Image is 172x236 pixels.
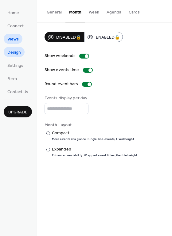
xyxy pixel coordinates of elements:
[7,63,23,69] span: Settings
[8,109,27,116] span: Upgrade
[52,130,134,136] div: Compact
[7,76,17,82] span: Form
[7,23,24,29] span: Connect
[52,137,135,141] div: More events at a glance. Single-line events, fixed height.
[45,122,163,128] div: Month Layout
[45,53,76,59] div: Show weekends
[4,21,27,31] a: Connect
[52,146,137,153] div: Expanded
[4,106,32,117] button: Upgrade
[4,7,23,17] a: Home
[7,89,28,95] span: Contact Us
[4,60,27,70] a: Settings
[45,95,87,101] div: Events display per day
[45,67,79,73] div: Show events time
[4,47,25,57] a: Design
[7,49,21,56] span: Design
[52,153,138,158] div: Enhanced readability. Wrapped event titles, flexible height.
[7,10,19,16] span: Home
[4,86,32,97] a: Contact Us
[7,36,19,43] span: Views
[4,73,21,83] a: Form
[4,34,22,44] a: Views
[45,81,78,87] div: Round event bars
